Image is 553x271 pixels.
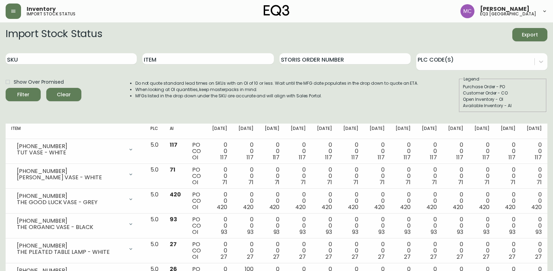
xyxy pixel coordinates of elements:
[17,90,29,99] div: Filter
[212,241,227,260] div: 0 0
[463,103,543,109] div: Available Inventory - AI
[6,124,145,139] th: Item
[474,142,490,161] div: 0 0
[317,192,332,210] div: 0 0
[501,216,516,235] div: 0 0
[501,142,516,161] div: 0 0
[474,192,490,210] div: 0 0
[192,142,201,161] div: PO CO
[422,241,437,260] div: 0 0
[317,142,332,161] div: 0 0
[343,142,358,161] div: 0 0
[6,88,41,101] button: Filter
[327,178,332,186] span: 71
[291,167,306,186] div: 0 0
[370,142,385,161] div: 0 0
[135,86,419,93] li: When looking at OI quantities, keep masterpacks in mind.
[27,6,56,12] span: Inventory
[370,216,385,235] div: 0 0
[469,124,495,139] th: [DATE]
[458,178,463,186] span: 71
[192,192,201,210] div: PO CO
[474,167,490,186] div: 0 0
[338,124,364,139] th: [DATE]
[325,253,332,261] span: 27
[405,178,411,186] span: 71
[238,142,254,161] div: 0 0
[483,228,490,236] span: 93
[192,228,198,236] span: OI
[192,216,201,235] div: PO CO
[46,88,81,101] button: Clear
[17,199,124,206] div: THE GOOD LUCK VASE - GREY
[17,168,124,174] div: [PHONE_NUMBER]
[448,142,463,161] div: 0 0
[535,228,542,236] span: 93
[145,139,164,164] td: 5.0
[170,166,175,174] span: 71
[145,189,164,214] td: 5.0
[422,192,437,210] div: 0 0
[390,124,416,139] th: [DATE]
[430,253,437,261] span: 27
[238,192,254,210] div: 0 0
[378,153,385,161] span: 117
[212,142,227,161] div: 0 0
[509,228,515,236] span: 93
[483,253,490,261] span: 27
[527,167,542,186] div: 0 0
[238,167,254,186] div: 0 0
[192,153,198,161] span: OI
[448,216,463,235] div: 0 0
[317,216,332,235] div: 0 0
[273,153,280,161] span: 117
[422,142,437,161] div: 0 0
[322,203,332,211] span: 420
[274,228,280,236] span: 93
[192,241,201,260] div: PO CO
[463,96,543,103] div: Open Inventory - OI
[299,253,306,261] span: 27
[474,241,490,260] div: 0 0
[170,240,177,248] span: 27
[364,124,390,139] th: [DATE]
[291,142,306,161] div: 0 0
[463,76,480,82] legend: Legend
[291,216,306,235] div: 0 0
[430,153,437,161] span: 117
[483,153,490,161] span: 117
[212,167,227,186] div: 0 0
[11,241,139,257] div: [PHONE_NUMBER]THE PLEATED TABLE LAMP - WHITE
[521,124,547,139] th: [DATE]
[432,178,437,186] span: 71
[426,203,437,211] span: 420
[343,216,358,235] div: 0 0
[192,203,198,211] span: OI
[273,253,280,261] span: 27
[527,216,542,235] div: 0 0
[527,142,542,161] div: 0 0
[374,203,385,211] span: 420
[463,90,543,96] div: Customer Order - CO
[14,78,64,86] span: Show Over Promised
[518,30,542,39] span: Export
[221,253,227,261] span: 27
[400,203,411,211] span: 420
[17,150,124,156] div: TUT VASE - WHITE
[480,12,536,16] h5: eq3 [GEOGRAPHIC_DATA]
[404,228,411,236] span: 93
[145,214,164,238] td: 5.0
[480,6,530,12] span: [PERSON_NAME]
[460,4,474,18] img: 6dbdb61c5655a9a555815750a11666cc
[379,178,385,186] span: 71
[145,164,164,189] td: 5.0
[370,167,385,186] div: 0 0
[17,218,124,224] div: [PHONE_NUMBER]
[311,124,338,139] th: [DATE]
[170,141,177,149] span: 117
[192,178,198,186] span: OI
[535,253,542,261] span: 27
[343,192,358,210] div: 0 0
[52,90,76,99] span: Clear
[248,178,254,186] span: 71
